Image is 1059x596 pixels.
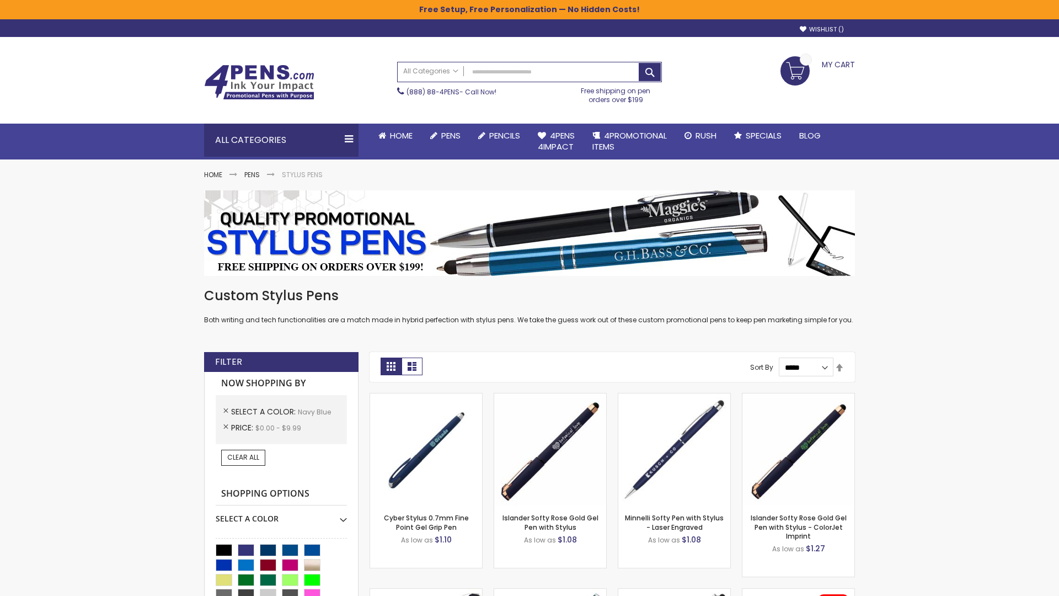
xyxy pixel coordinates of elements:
a: Blog [790,124,830,148]
span: All Categories [403,67,458,76]
a: 4Pens4impact [529,124,584,159]
span: $1.08 [558,534,577,545]
img: Islander Softy Rose Gold Gel Pen with Stylus - ColorJet Imprint-Navy Blue [742,393,854,505]
a: Pens [244,170,260,179]
div: All Categories [204,124,359,157]
span: Home [390,130,413,141]
label: Sort By [750,363,773,372]
strong: Shopping Options [216,482,347,506]
a: Specials [725,124,790,148]
a: Wishlist [800,25,844,34]
span: 4PROMOTIONAL ITEMS [592,130,667,152]
span: As low as [524,535,556,545]
a: Minnelli Softy Pen with Stylus - Laser Engraved-Navy Blue [618,393,730,402]
span: $1.10 [435,534,452,545]
span: Price [231,422,255,433]
a: Cyber Stylus 0.7mm Fine Point Gel Grip Pen-Navy Blue [370,393,482,402]
span: Select A Color [231,406,298,417]
a: Home [370,124,421,148]
span: $1.08 [682,534,701,545]
img: Islander Softy Rose Gold Gel Pen with Stylus-Navy Blue [494,393,606,505]
img: Cyber Stylus 0.7mm Fine Point Gel Grip Pen-Navy Blue [370,393,482,505]
div: Both writing and tech functionalities are a match made in hybrid perfection with stylus pens. We ... [204,287,855,325]
h1: Custom Stylus Pens [204,287,855,305]
a: Islander Softy Rose Gold Gel Pen with Stylus - ColorJet Imprint [751,513,847,540]
img: Minnelli Softy Pen with Stylus - Laser Engraved-Navy Blue [618,393,730,505]
span: As low as [401,535,433,545]
a: (888) 88-4PENS [407,87,459,97]
a: Islander Softy Rose Gold Gel Pen with Stylus-Navy Blue [494,393,606,402]
span: $1.27 [806,543,825,554]
span: $0.00 - $9.99 [255,423,301,433]
a: Clear All [221,450,265,465]
a: 4PROMOTIONALITEMS [584,124,676,159]
span: As low as [772,544,804,554]
a: Pencils [469,124,529,148]
a: All Categories [398,62,464,81]
div: Free shipping on pen orders over $199 [570,82,662,104]
strong: Filter [215,356,242,368]
a: Cyber Stylus 0.7mm Fine Point Gel Grip Pen [384,513,469,531]
span: Navy Blue [298,407,331,417]
img: 4Pens Custom Pens and Promotional Products [204,65,314,100]
span: Pens [441,130,461,141]
span: Specials [746,130,782,141]
span: Clear All [227,453,259,462]
a: Home [204,170,222,179]
strong: Now Shopping by [216,372,347,395]
img: Stylus Pens [204,190,855,276]
span: 4Pens 4impact [538,130,575,152]
span: As low as [648,535,680,545]
a: Islander Softy Rose Gold Gel Pen with Stylus [502,513,598,531]
span: Rush [696,130,716,141]
span: Blog [799,130,821,141]
a: Islander Softy Rose Gold Gel Pen with Stylus - ColorJet Imprint-Navy Blue [742,393,854,402]
span: - Call Now! [407,87,496,97]
a: Minnelli Softy Pen with Stylus - Laser Engraved [625,513,724,531]
a: Pens [421,124,469,148]
div: Select A Color [216,505,347,524]
strong: Grid [381,358,402,375]
strong: Stylus Pens [282,170,323,179]
span: Pencils [489,130,520,141]
a: Rush [676,124,725,148]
